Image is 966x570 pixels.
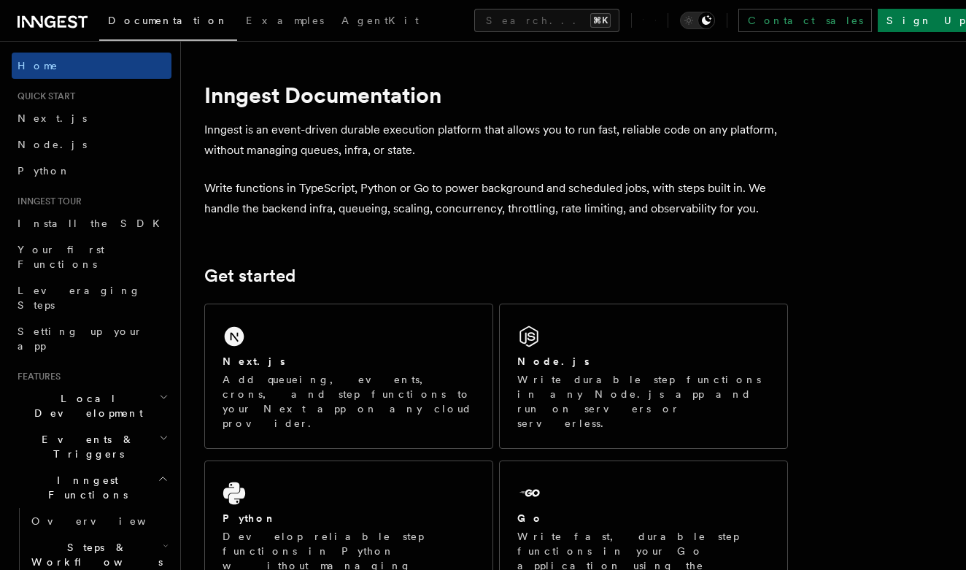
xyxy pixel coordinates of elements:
[31,515,182,527] span: Overview
[12,105,171,131] a: Next.js
[18,285,141,311] span: Leveraging Steps
[18,326,143,352] span: Setting up your app
[12,432,159,461] span: Events & Triggers
[204,120,788,161] p: Inngest is an event-driven durable execution platform that allows you to run fast, reliable code ...
[12,473,158,502] span: Inngest Functions
[738,9,872,32] a: Contact sales
[12,210,171,236] a: Install the SDK
[237,4,333,39] a: Examples
[12,391,159,420] span: Local Development
[18,58,58,73] span: Home
[18,139,87,150] span: Node.js
[26,508,171,534] a: Overview
[12,53,171,79] a: Home
[341,15,419,26] span: AgentKit
[12,90,75,102] span: Quick start
[18,165,71,177] span: Python
[12,196,82,207] span: Inngest tour
[12,158,171,184] a: Python
[12,371,61,382] span: Features
[12,131,171,158] a: Node.js
[12,385,171,426] button: Local Development
[26,540,163,569] span: Steps & Workflows
[108,15,228,26] span: Documentation
[204,82,788,108] h1: Inngest Documentation
[204,178,788,219] p: Write functions in TypeScript, Python or Go to power background and scheduled jobs, with steps bu...
[99,4,237,41] a: Documentation
[12,236,171,277] a: Your first Functions
[499,304,788,449] a: Node.jsWrite durable step functions in any Node.js app and run on servers or serverless.
[223,354,285,369] h2: Next.js
[223,511,277,525] h2: Python
[680,12,715,29] button: Toggle dark mode
[204,304,493,449] a: Next.jsAdd queueing, events, crons, and step functions to your Next app on any cloud provider.
[246,15,324,26] span: Examples
[204,266,295,286] a: Get started
[517,354,590,369] h2: Node.js
[517,372,770,431] p: Write durable step functions in any Node.js app and run on servers or serverless.
[223,372,475,431] p: Add queueing, events, crons, and step functions to your Next app on any cloud provider.
[18,244,104,270] span: Your first Functions
[333,4,428,39] a: AgentKit
[18,217,169,229] span: Install the SDK
[12,467,171,508] button: Inngest Functions
[18,112,87,124] span: Next.js
[12,426,171,467] button: Events & Triggers
[590,13,611,28] kbd: ⌘K
[12,318,171,359] a: Setting up your app
[474,9,619,32] button: Search...⌘K
[12,277,171,318] a: Leveraging Steps
[517,511,544,525] h2: Go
